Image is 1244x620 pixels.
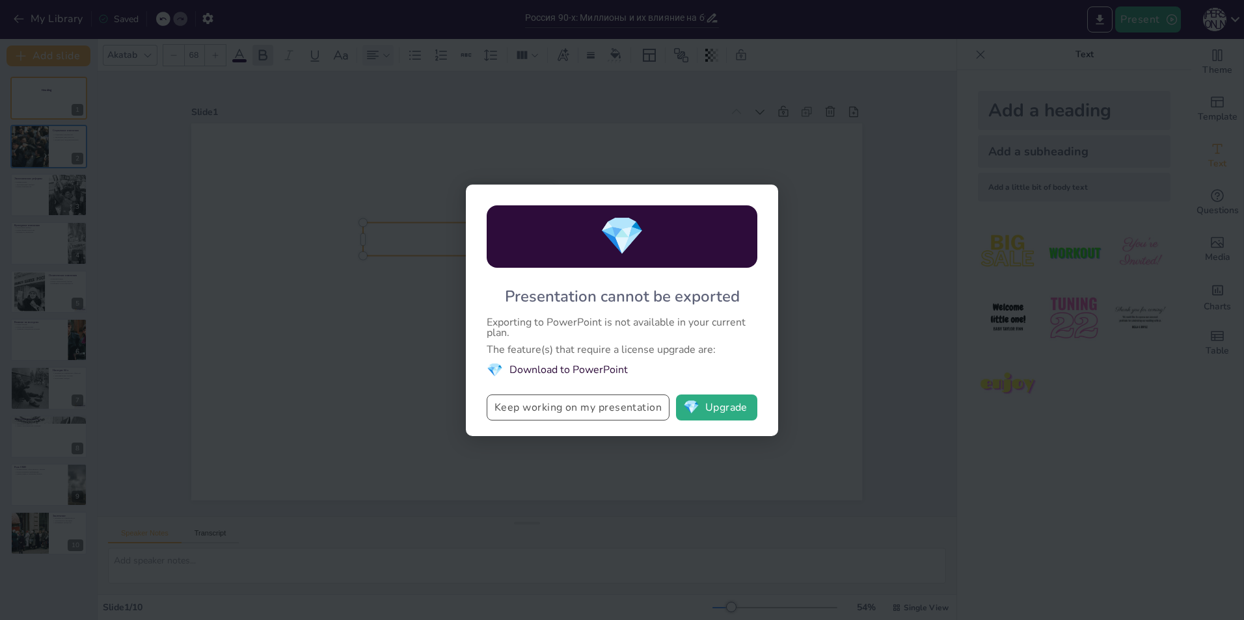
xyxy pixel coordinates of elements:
[487,394,669,420] button: Keep working on my presentation
[487,361,757,379] li: Download to PowerPoint
[487,317,757,338] div: Exporting to PowerPoint is not available in your current plan.
[487,344,757,355] div: The feature(s) that require a license upgrade are:
[599,211,645,261] span: diamond
[505,286,740,307] div: Presentation cannot be exported
[683,401,699,414] span: diamond
[487,361,503,379] span: diamond
[676,394,757,420] button: diamondUpgrade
